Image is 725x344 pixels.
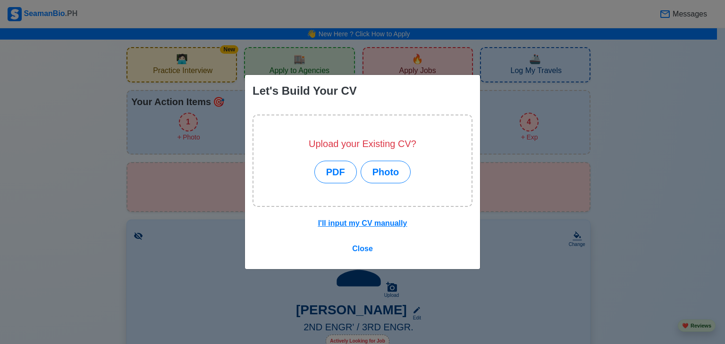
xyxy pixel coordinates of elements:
button: Close [346,240,379,258]
div: Let's Build Your CV [253,82,357,99]
h5: Upload your Existing CV? [309,138,416,149]
button: Photo [361,161,411,183]
button: I'll input my CV manually [312,214,413,232]
button: PDF [314,161,357,183]
u: I'll input my CV manually [318,219,407,227]
span: Close [352,245,373,253]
